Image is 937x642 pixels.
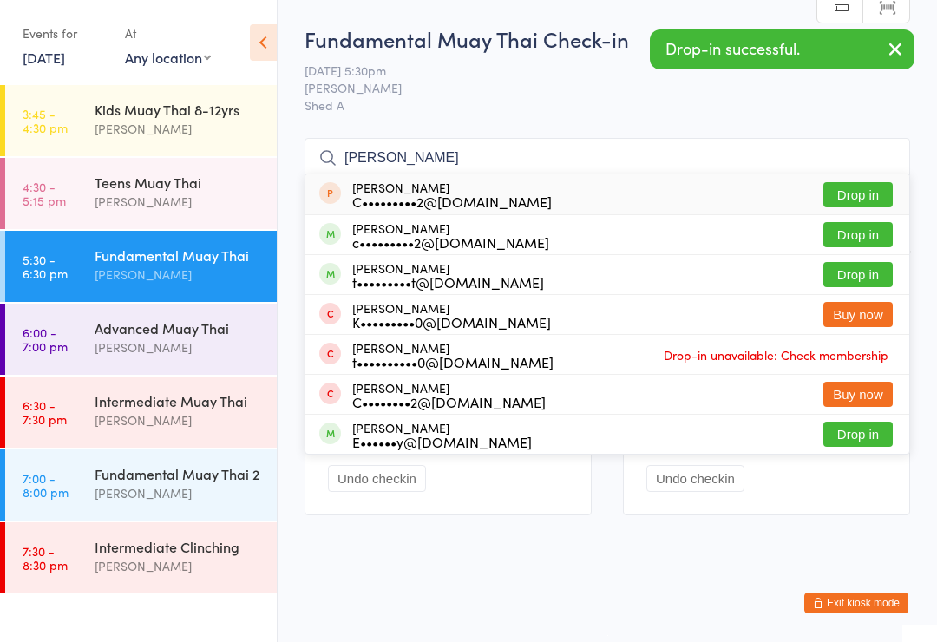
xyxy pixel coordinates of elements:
div: Kids Muay Thai 8-12yrs [95,100,262,119]
div: C••••••••2@[DOMAIN_NAME] [352,395,546,409]
time: 3:45 - 4:30 pm [23,107,68,134]
div: [PERSON_NAME] [352,341,554,369]
div: [PERSON_NAME] [95,337,262,357]
button: Undo checkin [646,465,744,492]
a: 7:30 -8:30 pmIntermediate Clinching[PERSON_NAME] [5,522,277,593]
span: [PERSON_NAME] [305,79,883,96]
div: Events for [23,19,108,48]
time: 5:30 - 6:30 pm [23,252,68,280]
a: 6:00 -7:00 pmAdvanced Muay Thai[PERSON_NAME] [5,304,277,375]
div: [PERSON_NAME] [352,180,552,208]
div: [PERSON_NAME] [352,421,532,449]
button: Drop in [823,222,893,247]
span: [DATE] 5:30pm [305,62,883,79]
div: [PERSON_NAME] [352,301,551,329]
button: Drop in [823,182,893,207]
span: Drop-in unavailable: Check membership [659,342,893,368]
span: Shed A [305,96,910,114]
div: t••••••••••0@[DOMAIN_NAME] [352,355,554,369]
div: [PERSON_NAME] [95,483,262,503]
input: Search [305,138,910,178]
button: Buy now [823,382,893,407]
div: K•••••••••0@[DOMAIN_NAME] [352,315,551,329]
div: E••••••y@[DOMAIN_NAME] [352,435,532,449]
div: Advanced Muay Thai [95,318,262,337]
div: [PERSON_NAME] [352,221,549,249]
time: 4:30 - 5:15 pm [23,180,66,207]
button: Buy now [823,302,893,327]
div: Intermediate Muay Thai [95,391,262,410]
a: 6:30 -7:30 pmIntermediate Muay Thai[PERSON_NAME] [5,377,277,448]
h2: Fundamental Muay Thai Check-in [305,24,910,53]
time: 6:30 - 7:30 pm [23,398,67,426]
div: C•••••••••2@[DOMAIN_NAME] [352,194,552,208]
div: Fundamental Muay Thai [95,246,262,265]
button: Drop in [823,422,893,447]
div: Drop-in successful. [650,29,914,69]
div: [PERSON_NAME] [352,261,544,289]
button: Undo checkin [328,465,426,492]
div: Fundamental Muay Thai 2 [95,464,262,483]
a: 4:30 -5:15 pmTeens Muay Thai[PERSON_NAME] [5,158,277,229]
button: Drop in [823,262,893,287]
div: [PERSON_NAME] [95,556,262,576]
div: t•••••••••t@[DOMAIN_NAME] [352,275,544,289]
time: 6:00 - 7:00 pm [23,325,68,353]
div: [PERSON_NAME] [95,265,262,285]
a: [DATE] [23,48,65,67]
button: Exit kiosk mode [804,593,908,613]
a: 5:30 -6:30 pmFundamental Muay Thai[PERSON_NAME] [5,231,277,302]
div: [PERSON_NAME] [95,192,262,212]
a: 3:45 -4:30 pmKids Muay Thai 8-12yrs[PERSON_NAME] [5,85,277,156]
a: 7:00 -8:00 pmFundamental Muay Thai 2[PERSON_NAME] [5,449,277,521]
time: 7:30 - 8:30 pm [23,544,68,572]
div: At [125,19,211,48]
div: [PERSON_NAME] [95,410,262,430]
time: 7:00 - 8:00 pm [23,471,69,499]
div: Teens Muay Thai [95,173,262,192]
div: c•••••••••2@[DOMAIN_NAME] [352,235,549,249]
div: [PERSON_NAME] [95,119,262,139]
div: [PERSON_NAME] [352,381,546,409]
div: Any location [125,48,211,67]
div: Intermediate Clinching [95,537,262,556]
